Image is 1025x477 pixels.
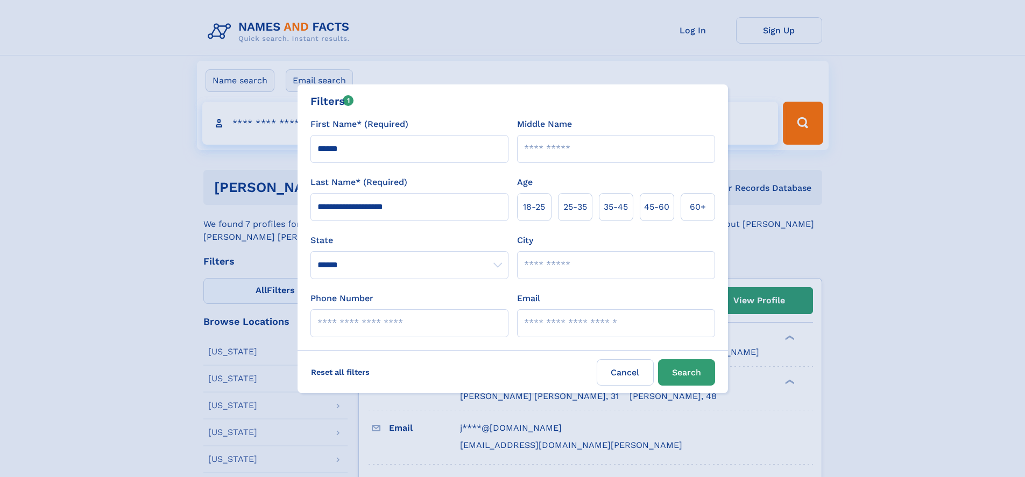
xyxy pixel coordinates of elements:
div: Filters [310,93,354,109]
span: 45‑60 [644,201,669,213]
label: Email [517,292,540,305]
label: City [517,234,533,247]
label: First Name* (Required) [310,118,408,131]
label: Age [517,176,533,189]
label: Reset all filters [304,359,377,385]
button: Search [658,359,715,386]
span: 35‑45 [604,201,628,213]
label: State [310,234,508,247]
label: Phone Number [310,292,373,305]
span: 60+ [690,201,706,213]
label: Middle Name [517,118,572,131]
span: 25‑35 [563,201,587,213]
span: 18‑25 [523,201,545,213]
label: Cancel [597,359,654,386]
label: Last Name* (Required) [310,176,407,189]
